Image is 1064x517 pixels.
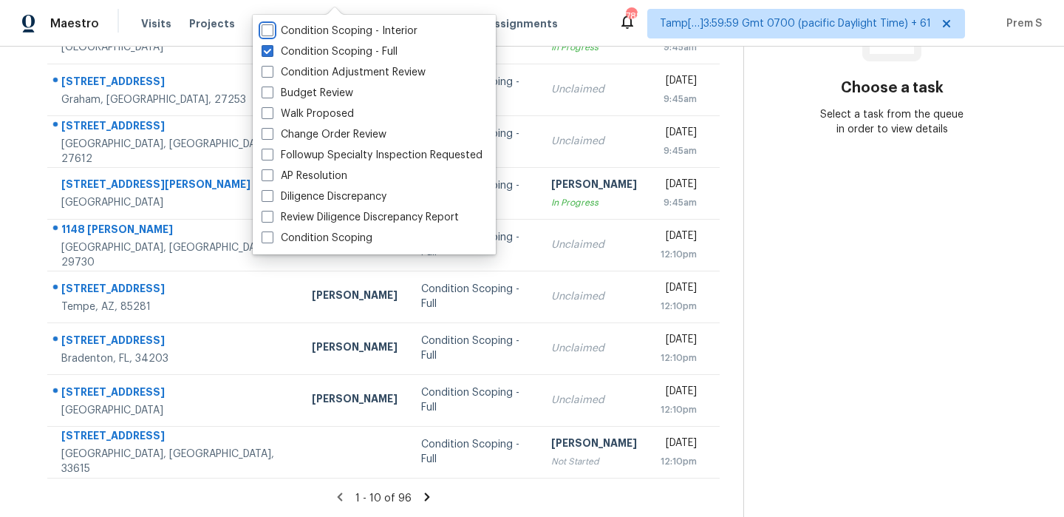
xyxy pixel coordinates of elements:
div: [PERSON_NAME] [312,391,398,410]
div: Bradenton, FL, 34203 [61,351,288,366]
div: Unclaimed [551,82,637,97]
div: [STREET_ADDRESS] [61,428,288,447]
div: [DATE] [661,436,697,454]
label: AP Resolution [262,169,347,183]
label: Budget Review [262,86,353,101]
div: 9:45am [661,40,697,55]
div: Condition Scoping - Full [421,437,528,467]
div: 12:10pm [661,299,697,314]
div: 12:10pm [661,351,697,365]
div: Unclaimed [551,341,637,356]
div: [STREET_ADDRESS] [61,118,288,137]
div: [GEOGRAPHIC_DATA] [61,403,288,418]
label: Change Order Review [262,127,386,142]
div: 9:45am [661,143,697,158]
div: Unclaimed [551,134,637,149]
div: [PERSON_NAME] [551,436,637,454]
div: Unclaimed [551,289,637,304]
span: Prem S [1000,16,1042,31]
label: Followup Specialty Inspection Requested [262,148,482,163]
div: Tempe, AZ, 85281 [61,300,288,314]
div: [STREET_ADDRESS] [61,385,288,403]
div: 12:10pm [661,247,697,262]
div: [DATE] [661,177,697,195]
div: Select a task from the queue in order to view details [818,107,966,137]
div: [GEOGRAPHIC_DATA], [GEOGRAPHIC_DATA], 29730 [61,240,288,270]
span: Geo Assignments [462,16,558,31]
span: 1 - 10 of 96 [355,493,412,504]
div: 12:10pm [661,454,697,469]
div: 1148 [PERSON_NAME] [61,222,288,240]
div: Condition Scoping - Full [421,385,528,415]
h3: Choose a task [841,81,944,95]
div: [DATE] [661,125,697,143]
div: [STREET_ADDRESS][PERSON_NAME] [61,177,288,195]
div: In Progress [551,195,637,210]
label: Condition Scoping - Full [262,44,398,59]
div: Unclaimed [551,237,637,252]
div: 9:45am [661,92,697,107]
div: Unclaimed [551,393,637,408]
div: [DATE] [661,332,697,351]
label: Walk Proposed [262,107,354,121]
span: Maestro [50,16,99,31]
label: Condition Adjustment Review [262,65,426,80]
div: [DATE] [661,384,697,402]
div: 788 [626,9,636,24]
label: Condition Scoping - Interior [262,24,417,38]
div: [GEOGRAPHIC_DATA] [61,40,288,55]
div: [DATE] [661,280,697,299]
div: [STREET_ADDRESS] [61,74,288,92]
label: Condition Scoping [262,231,372,246]
div: [DATE] [661,73,697,92]
div: [GEOGRAPHIC_DATA], [GEOGRAPHIC_DATA], 33615 [61,447,288,476]
span: Projects [189,16,235,31]
label: Review Diligence Discrepancy Report [262,210,459,225]
div: [STREET_ADDRESS] [61,281,288,300]
span: Tamp[…]3:59:59 Gmt 0700 (pacific Daylight Time) + 61 [660,16,931,31]
div: 9:45am [661,195,697,210]
div: [PERSON_NAME] [312,288,398,306]
span: Visits [141,16,171,31]
div: [DATE] [661,229,697,247]
div: Condition Scoping - Full [421,334,528,363]
div: Graham, [GEOGRAPHIC_DATA], 27253 [61,92,288,107]
div: Condition Scoping - Full [421,282,528,311]
div: [GEOGRAPHIC_DATA], [GEOGRAPHIC_DATA], 27612 [61,137,288,166]
div: [PERSON_NAME] [312,339,398,358]
div: 12:10pm [661,402,697,417]
div: [GEOGRAPHIC_DATA] [61,195,288,210]
div: In Progress [551,40,637,55]
div: Not Started [551,454,637,469]
div: [STREET_ADDRESS] [61,333,288,351]
label: Diligence Discrepancy [262,189,386,204]
div: [PERSON_NAME] [551,177,637,195]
